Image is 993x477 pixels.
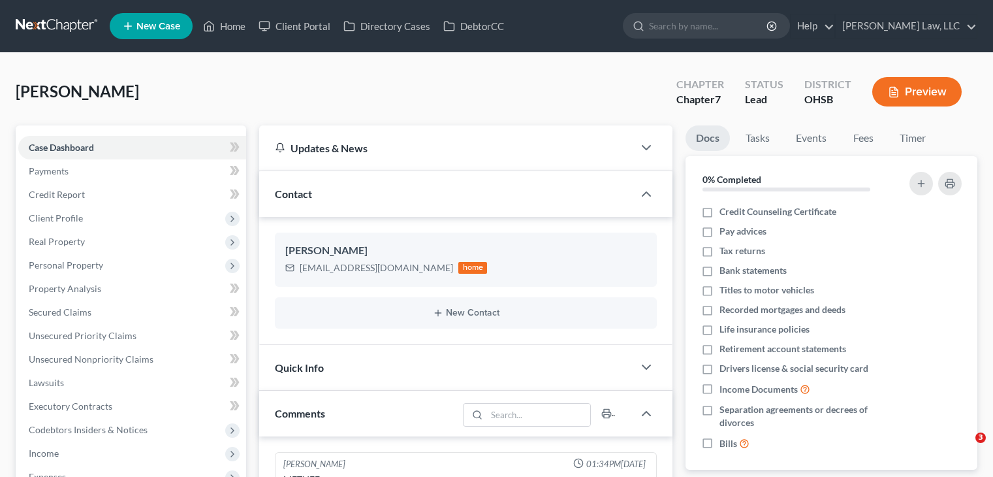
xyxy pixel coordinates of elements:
[29,401,112,412] span: Executory Contracts
[18,348,246,371] a: Unsecured Nonpriority Claims
[686,125,730,151] a: Docs
[18,159,246,183] a: Payments
[649,14,768,38] input: Search by name...
[29,259,103,271] span: Personal Property
[252,14,337,38] a: Client Portal
[889,125,936,151] a: Timer
[285,243,646,259] div: [PERSON_NAME]
[29,142,94,153] span: Case Dashboard
[275,361,324,374] span: Quick Info
[275,188,312,200] span: Contact
[735,125,780,151] a: Tasks
[791,14,834,38] a: Help
[29,354,153,365] span: Unsecured Nonpriority Claims
[18,371,246,395] a: Lawsuits
[275,407,325,419] span: Comments
[719,264,787,277] span: Bank statements
[836,14,977,38] a: [PERSON_NAME] Law, LLC
[872,77,962,107] button: Preview
[437,14,511,38] a: DebtorCC
[676,77,724,92] div: Chapter
[337,14,437,38] a: Directory Cases
[29,212,83,223] span: Client Profile
[18,183,246,206] a: Credit Report
[719,244,765,257] span: Tax returns
[18,395,246,418] a: Executory Contracts
[18,301,246,324] a: Secured Claims
[29,165,69,176] span: Payments
[719,342,846,355] span: Retirement account statements
[719,362,868,375] span: Drivers license & social security card
[975,433,986,443] span: 3
[719,437,737,450] span: Bills
[16,82,139,101] span: [PERSON_NAME]
[715,93,721,105] span: 7
[29,377,64,388] span: Lawsuits
[300,261,453,274] div: [EMAIL_ADDRESS][DOMAIN_NAME]
[136,22,180,31] span: New Case
[719,225,766,238] span: Pay advices
[785,125,837,151] a: Events
[745,77,783,92] div: Status
[29,448,59,459] span: Income
[197,14,252,38] a: Home
[285,308,646,318] button: New Contact
[949,433,980,464] iframe: Intercom live chat
[702,174,761,185] strong: 0% Completed
[458,262,487,274] div: home
[18,324,246,348] a: Unsecured Priority Claims
[283,458,345,470] div: [PERSON_NAME]
[275,141,618,155] div: Updates & News
[719,383,798,396] span: Income Documents
[29,424,148,435] span: Codebtors Insiders & Notices
[18,277,246,301] a: Property Analysis
[745,92,783,107] div: Lead
[804,92,851,107] div: OHSB
[29,330,136,341] span: Unsecured Priority Claims
[842,125,884,151] a: Fees
[676,92,724,107] div: Chapter
[487,404,591,426] input: Search...
[804,77,851,92] div: District
[586,458,646,470] span: 01:34PM[DATE]
[29,306,91,318] span: Secured Claims
[719,403,893,429] span: Separation agreements or decrees of divorces
[18,136,246,159] a: Case Dashboard
[29,236,85,247] span: Real Property
[719,323,810,336] span: Life insurance policies
[29,189,85,200] span: Credit Report
[719,205,836,218] span: Credit Counseling Certificate
[719,303,845,316] span: Recorded mortgages and deeds
[719,284,814,297] span: Titles to motor vehicles
[29,283,101,294] span: Property Analysis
